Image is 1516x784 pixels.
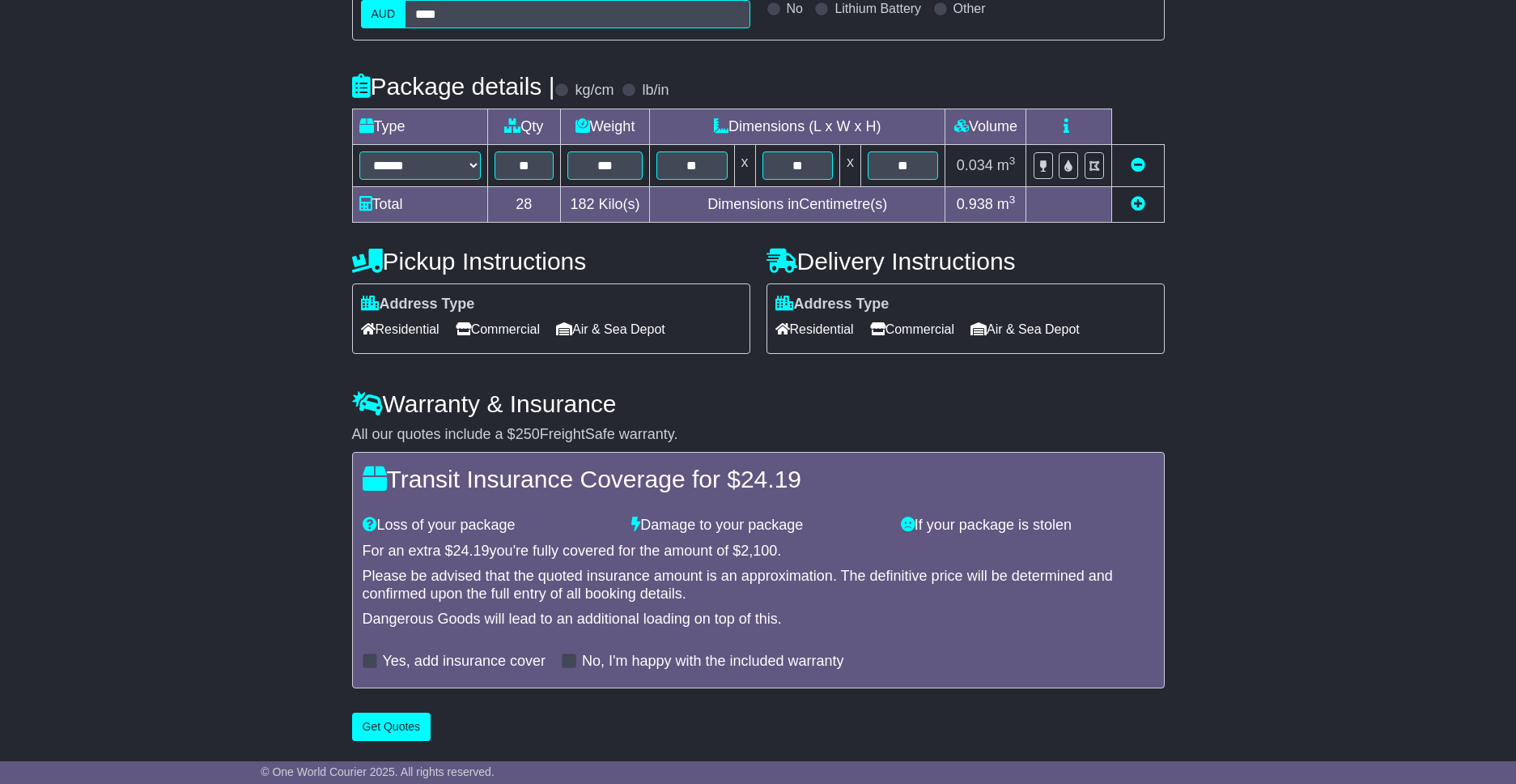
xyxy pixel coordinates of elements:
img: website_grey.svg [26,42,39,55]
span: 0.034 [957,157,993,173]
span: 24.19 [741,466,801,492]
span: 250 [516,426,540,442]
img: logo_orange.svg [26,26,39,39]
div: Loss of your package [355,517,624,535]
label: No [787,1,803,16]
td: Weight [561,109,650,144]
span: Residential [361,317,440,342]
a: Remove this item [1131,157,1145,173]
div: Keywords by Traffic [181,96,267,106]
label: Yes, add insurance cover [383,653,546,671]
label: Lithium Battery [834,1,921,16]
span: Residential [775,317,854,342]
td: 28 [487,186,561,222]
div: v 4.0.25 [45,26,79,39]
span: © One World Courier 2025. All rights reserved. [261,765,495,778]
div: If your package is stolen [893,517,1162,535]
h4: Pickup Instructions [352,248,750,275]
h4: Package details | [352,73,555,100]
a: Add new item [1131,196,1145,212]
td: x [839,144,860,186]
div: For an extra $ you're fully covered for the amount of $ . [363,543,1154,560]
td: Qty [487,109,561,144]
td: Dimensions in Centimetre(s) [650,186,945,222]
span: Air & Sea Depot [556,317,665,342]
div: Damage to your package [623,517,893,535]
span: 24.19 [453,543,490,559]
div: All our quotes include a $ FreightSafe warranty. [352,426,1165,444]
span: m [997,157,1016,173]
h4: Transit Insurance Coverage for $ [363,466,1154,492]
span: Air & Sea Depot [970,317,1080,342]
span: 0.938 [957,196,993,212]
span: Commercial [870,317,954,342]
td: Type [352,109,487,144]
span: 2,100 [741,543,777,559]
label: lb/in [642,82,669,100]
h4: Warranty & Insurance [352,390,1165,417]
label: kg/cm [575,82,614,100]
td: Kilo(s) [561,186,650,222]
div: Domain: [DOMAIN_NAME] [42,42,178,55]
span: m [997,196,1016,212]
h4: Delivery Instructions [766,248,1165,275]
sup: 3 [1009,194,1016,206]
label: Address Type [361,296,475,313]
td: Dimensions (L x W x H) [650,109,945,144]
td: x [734,144,755,186]
img: tab_domain_overview_orange.svg [47,94,60,107]
span: 182 [571,196,595,212]
span: Commercial [456,317,540,342]
label: Other [953,1,986,16]
div: Dangerous Goods will lead to an additional loading on top of this. [363,611,1154,628]
img: tab_keywords_by_traffic_grey.svg [163,94,176,107]
button: Get Quotes [352,713,431,741]
sup: 3 [1009,155,1016,167]
label: No, I'm happy with the included warranty [582,653,844,671]
td: Volume [945,109,1026,144]
label: Address Type [775,296,890,313]
div: Please be advised that the quoted insurance amount is an approximation. The definitive price will... [363,568,1154,603]
td: Total [352,186,487,222]
div: Domain Overview [65,96,145,106]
